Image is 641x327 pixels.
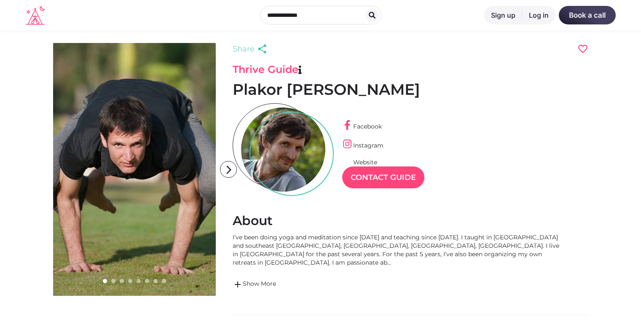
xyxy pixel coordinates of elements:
[522,6,555,24] a: Log in
[233,233,561,267] div: I’ve been doing yoga and meditation since [DATE] and teaching since [DATE]. I taught in [GEOGRAPH...
[342,158,377,166] a: Website
[233,213,588,229] h2: About
[233,43,255,55] span: Share
[342,166,424,188] a: Contact Guide
[233,43,270,55] a: Share
[233,279,243,289] span: add
[484,6,522,24] a: Sign up
[559,6,616,24] a: Book a call
[220,161,237,178] i: arrow_forward_ios
[233,63,588,76] h3: Thrive Guide
[233,279,561,289] a: addShow More
[342,142,384,149] a: Instagram
[342,123,382,130] a: Facebook
[233,80,588,99] h1: Plakor [PERSON_NAME]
